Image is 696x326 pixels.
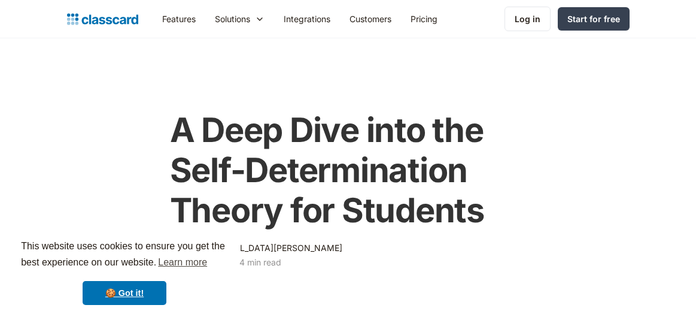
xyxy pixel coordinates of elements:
a: learn more about cookies [156,253,209,271]
a: Pricing [401,5,447,32]
div: Solutions [205,5,274,32]
a: Features [153,5,205,32]
span: This website uses cookies to ensure you get the best experience on our website. [21,239,228,271]
a: home [67,11,138,28]
h1: A Deep Dive into the Self-Determination Theory for Students [170,110,527,231]
div: [MEDICAL_DATA][PERSON_NAME] [204,241,342,255]
a: Customers [340,5,401,32]
div: 4 min read [239,255,281,270]
div: Solutions [215,13,250,25]
a: Integrations [274,5,340,32]
div: Log in [515,13,540,25]
a: Log in [504,7,551,31]
div: cookieconsent [10,228,239,316]
a: dismiss cookie message [83,281,166,305]
div: Start for free [567,13,620,25]
a: Start for free [558,7,630,31]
